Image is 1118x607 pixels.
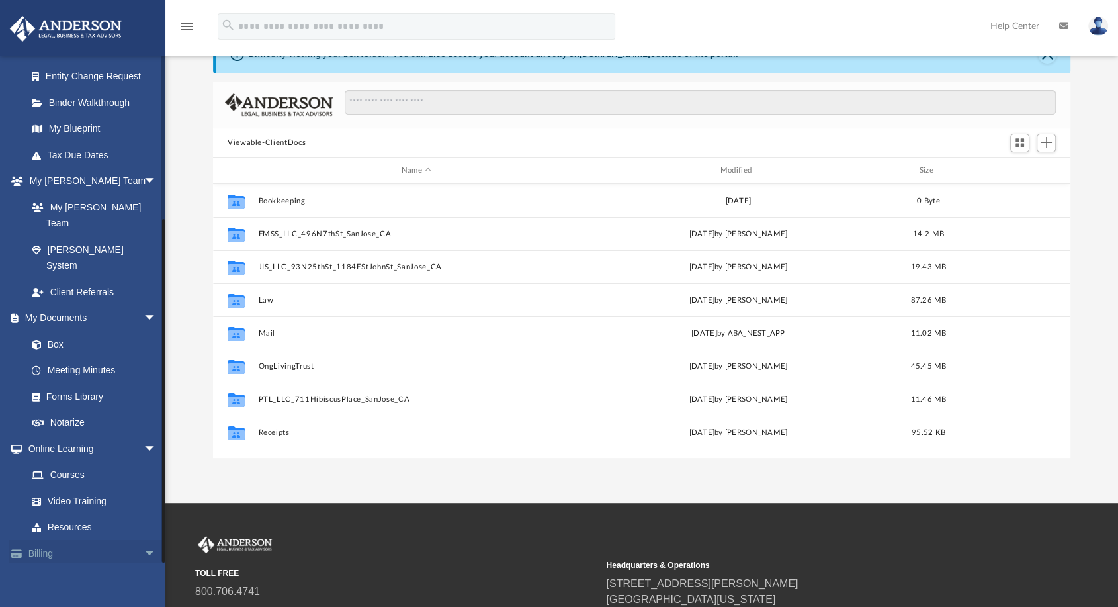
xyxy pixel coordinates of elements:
div: Name [258,165,574,177]
span: 11.02 MB [910,330,946,337]
a: [PERSON_NAME] System [19,236,170,279]
a: [GEOGRAPHIC_DATA][US_STATE] [607,594,776,605]
a: Billingarrow_drop_down [9,540,177,567]
div: [DATE] by [PERSON_NAME] [580,228,896,240]
a: My Documentsarrow_drop_down [9,305,170,332]
a: My [PERSON_NAME] Team [19,194,163,236]
a: Video Training [19,488,163,514]
a: Entity Change Request [19,64,177,90]
div: [DATE] by [PERSON_NAME] [580,361,896,373]
button: Add [1037,134,1056,152]
span: [DATE] [689,297,714,304]
button: Bookkeeping [259,197,575,205]
button: OngLivingTrust [259,362,575,371]
img: Anderson Advisors Platinum Portal [195,536,275,553]
div: grid [213,184,1070,459]
span: arrow_drop_down [144,436,170,463]
span: 45.45 MB [910,363,946,370]
span: 0 Byte [917,197,940,205]
div: [DATE] by ABA_NEST_APP [580,328,896,340]
a: menu [179,25,194,34]
span: 14.2 MB [913,230,944,238]
div: id [961,165,1053,177]
input: Search files and folders [345,90,1056,115]
a: [STREET_ADDRESS][PERSON_NAME] [607,578,798,589]
i: search [221,18,236,32]
a: Binder Walkthrough [19,89,177,116]
button: PTL_LLC_711HibiscusPlace_SanJose_CA [259,395,575,404]
span: 19.43 MB [910,263,946,271]
span: arrow_drop_down [144,168,170,195]
img: Anderson Advisors Platinum Portal [6,16,126,42]
img: User Pic [1088,17,1108,36]
a: Forms Library [19,383,163,410]
a: Notarize [19,410,170,436]
a: Tax Due Dates [19,142,177,168]
a: 800.706.4741 [195,586,260,597]
span: arrow_drop_down [144,540,170,567]
div: [DATE] by [PERSON_NAME] [580,427,896,439]
div: id [219,165,252,177]
small: Headquarters & Operations [607,559,1009,571]
span: 95.52 KB [912,429,945,436]
span: 87.26 MB [910,297,946,304]
span: arrow_drop_down [144,305,170,332]
div: by [PERSON_NAME] [580,295,896,306]
button: Mail [259,329,575,338]
button: FMSS_LLC_496N7thSt_SanJose_CA [259,230,575,238]
a: My Blueprint [19,116,170,142]
div: Modified [580,165,896,177]
a: Meeting Minutes [19,357,170,384]
i: menu [179,19,194,34]
span: 11.46 MB [910,396,946,403]
a: My [PERSON_NAME] Teamarrow_drop_down [9,168,170,195]
button: JIS_LLC_93N25thSt_1184EStJohnSt_SanJose_CA [259,263,575,271]
div: [DATE] by [PERSON_NAME] [580,394,896,406]
a: Resources [19,514,170,541]
div: [DATE] by [PERSON_NAME] [580,261,896,273]
a: Client Referrals [19,279,170,305]
a: Online Learningarrow_drop_down [9,436,170,462]
button: Receipts [259,428,575,437]
small: TOLL FREE [195,567,597,579]
button: Viewable-ClientDocs [228,137,306,149]
div: [DATE] [580,195,896,207]
a: Courses [19,462,170,489]
button: Switch to Grid View [1010,134,1030,152]
div: Size [902,165,955,177]
button: Law [259,296,575,304]
a: Box [19,331,163,357]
